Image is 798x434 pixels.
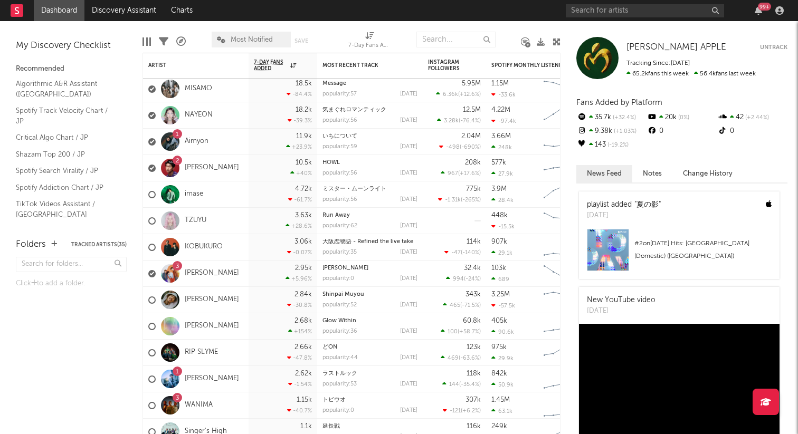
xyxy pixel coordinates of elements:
div: ( ) [437,117,481,124]
div: popularity: 0 [322,408,354,413]
button: Untrack [760,42,787,53]
div: 208k [465,159,481,166]
div: My Discovery Checklist [16,40,127,52]
a: ミスター・ムーンライト [322,186,386,192]
div: 343k [465,291,481,298]
div: [DATE] [400,381,417,387]
div: 3.9M [491,186,507,192]
div: 11.9k [296,133,312,140]
div: ( ) [436,91,481,98]
div: YURU FUWA [322,265,417,271]
span: -1.31k [445,197,461,203]
div: Folders [16,238,46,251]
a: "夏の影" [634,201,661,208]
span: [PERSON_NAME] APPLE [626,43,726,52]
div: -84.4 % [287,91,312,98]
a: [PERSON_NAME] [185,374,239,383]
div: -0.07 % [287,249,312,256]
div: popularity: 59 [322,144,357,150]
span: -24 % [465,276,479,282]
div: 10.5k [296,159,312,166]
span: 3.28k [444,118,459,124]
div: popularity: 62 [322,223,357,229]
span: +6.2 % [462,408,479,414]
span: Fans Added by Platform [576,99,662,107]
a: WANIMA [185,401,213,410]
span: -71.5 % [462,303,479,308]
div: -61.7 % [288,196,312,203]
svg: Chart title [539,181,586,208]
div: 42 [717,111,787,124]
span: +58.7 % [459,329,479,335]
div: Recommended [16,63,127,75]
a: Critical Algo Chart / JP [16,132,116,143]
div: Click to add a folder. [16,277,127,290]
svg: Chart title [539,234,586,261]
div: 907k [491,238,507,245]
input: Search for folders... [16,257,127,272]
span: Tracking Since: [DATE] [626,60,690,66]
div: 118k [467,370,481,377]
a: Glow Within [322,318,356,324]
div: 60.8k [463,317,481,324]
div: 2.68k [294,317,312,324]
div: Artist [148,62,227,69]
div: 4.22M [491,107,510,113]
div: popularity: 52 [322,302,357,308]
div: -47.8 % [287,354,312,361]
svg: Chart title [539,155,586,181]
div: 63.1k [491,408,512,414]
div: popularity: 56 [322,118,357,123]
span: +12.6 % [460,92,479,98]
div: [DATE] [400,197,417,202]
div: [DATE] [400,276,417,282]
div: [DATE] [400,91,417,97]
span: 0 % [677,115,689,121]
span: -140 % [462,250,479,256]
a: TikTok Videos Assistant / [GEOGRAPHIC_DATA] [16,198,116,220]
div: 27.9k [491,170,513,177]
a: MISAMO [185,84,212,93]
div: popularity: 57 [322,91,357,97]
div: 689 [491,276,509,283]
div: 2.95k [295,265,312,272]
div: 114k [467,238,481,245]
div: 32.4k [464,265,481,272]
div: 1.1k [300,423,312,430]
div: New YouTube video [587,295,655,306]
span: 65.2k fans this week [626,71,689,77]
div: 775k [466,186,481,192]
a: #2on[DATE] Hits: [GEOGRAPHIC_DATA] (Domestic) ([GEOGRAPHIC_DATA]) [579,229,780,279]
div: トビウオ [322,397,417,403]
svg: Chart title [539,366,586,392]
input: Search for artists [566,4,724,17]
div: 143 [576,138,647,152]
svg: Chart title [539,261,586,287]
div: playlist added [587,199,661,210]
div: [DATE] [400,223,417,229]
div: 29.1k [491,249,512,256]
div: 405k [491,317,507,324]
div: ミスター・ムーンライト [322,186,417,192]
div: Instagram Followers [428,59,465,72]
a: Spotify Search Virality / JP [16,165,116,177]
div: HOWL [322,160,417,166]
div: -30.8 % [287,302,312,308]
div: 1.15k [297,397,312,403]
svg: Chart title [539,102,586,129]
div: [DATE] [587,306,655,316]
div: 249k [491,423,507,430]
span: -47 [451,250,461,256]
a: [PERSON_NAME] APPLE [626,42,726,53]
div: A&R Pipeline [176,26,186,57]
button: Save [294,38,308,44]
div: 307k [465,397,481,403]
a: NAYEON [185,111,213,120]
a: 延長戦 [322,423,340,429]
a: どON [322,344,337,350]
a: RIP SLYME [185,348,218,357]
a: Shazam Top 200 / JP [16,149,116,160]
div: [DATE] [400,408,417,413]
a: [PERSON_NAME] [322,265,368,271]
a: いちについて [322,133,357,139]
